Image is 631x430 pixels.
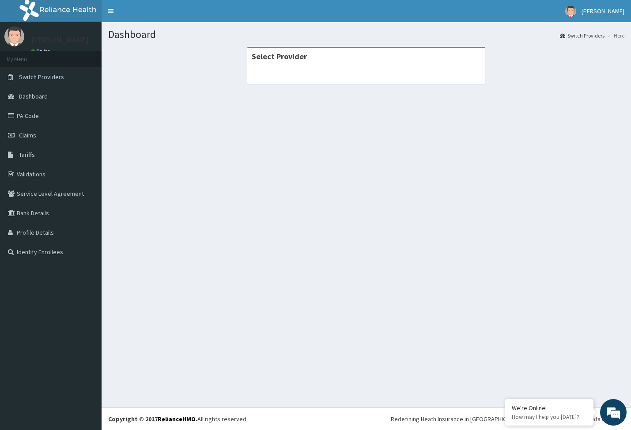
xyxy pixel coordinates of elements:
strong: Copyright © 2017 . [108,415,197,423]
li: Here [605,32,624,39]
footer: All rights reserved. [102,407,631,430]
h1: Dashboard [108,29,624,40]
span: Dashboard [19,92,48,100]
span: Claims [19,131,36,139]
a: Switch Providers [560,32,605,39]
a: Online [31,48,52,54]
p: How may I help you today? [512,413,587,421]
p: [PERSON_NAME] [31,36,89,44]
strong: Select Provider [252,51,307,61]
span: Switch Providers [19,73,64,81]
span: Tariffs [19,151,35,159]
div: We're Online! [512,404,587,412]
div: Redefining Heath Insurance in [GEOGRAPHIC_DATA] using Telemedicine and Data Science! [391,415,624,423]
a: RelianceHMO [158,415,196,423]
img: User Image [4,27,24,46]
img: User Image [565,6,576,17]
span: [PERSON_NAME] [582,7,624,15]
